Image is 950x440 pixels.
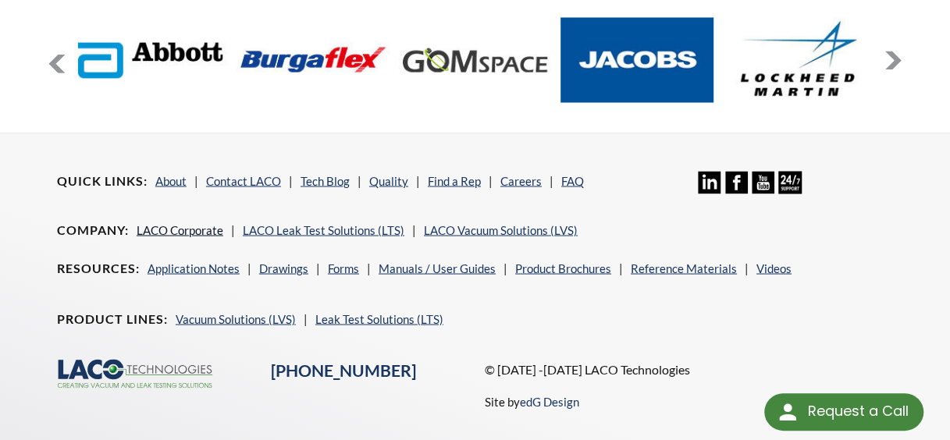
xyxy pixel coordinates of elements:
[301,173,350,187] a: Tech Blog
[259,261,308,275] a: Drawings
[631,261,737,275] a: Reference Materials
[807,393,908,429] div: Request a Call
[379,261,496,275] a: Manuals / User Guides
[485,359,894,379] p: © [DATE] -[DATE] LACO Technologies
[764,393,923,431] div: Request a Call
[206,173,281,187] a: Contact LACO
[155,173,187,187] a: About
[148,261,240,275] a: Application Notes
[57,310,168,327] h4: Product Lines
[237,17,390,103] img: Burgaflex.jpg
[560,17,713,103] img: Jacobs.jpg
[57,172,148,189] h4: Quick Links
[424,222,578,236] a: LACO Vacuum Solutions (LVS)
[57,222,129,238] h4: Company
[515,261,611,275] a: Product Brochures
[399,17,552,103] img: GOM-Space.jpg
[315,311,443,325] a: Leak Test Solutions (LTS)
[369,173,408,187] a: Quality
[57,260,140,276] h4: Resources
[176,311,296,325] a: Vacuum Solutions (LVS)
[485,392,579,410] p: Site by
[778,171,801,193] img: 24/7 Support Icon
[271,360,416,380] a: [PHONE_NUMBER]
[328,261,359,275] a: Forms
[243,222,404,236] a: LACO Leak Test Solutions (LTS)
[561,173,584,187] a: FAQ
[756,261,792,275] a: Videos
[775,399,800,424] img: round button
[520,394,579,408] a: edG Design
[778,182,801,196] a: 24/7 Support
[137,222,223,236] a: LACO Corporate
[500,173,542,187] a: Careers
[428,173,481,187] a: Find a Rep
[74,17,227,103] img: Abbott-Labs.jpg
[723,17,876,103] img: Lockheed-Martin.jpg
